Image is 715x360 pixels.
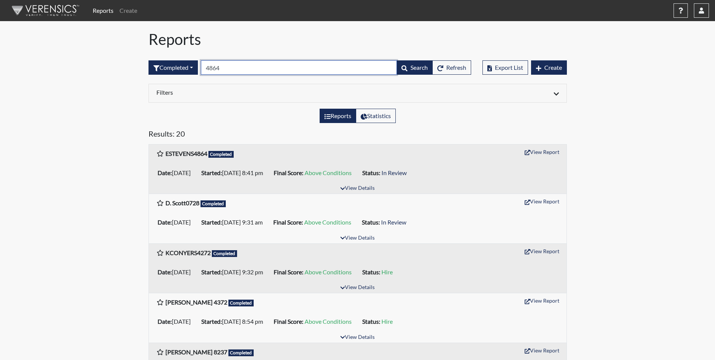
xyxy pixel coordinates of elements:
[495,64,523,71] span: Export List
[201,218,222,226] b: Started:
[228,300,254,306] span: Completed
[273,218,303,226] b: Final Score:
[155,315,198,328] li: [DATE]
[156,89,352,96] h6: Filters
[521,245,563,257] button: View Report
[432,60,471,75] button: Refresh
[410,64,428,71] span: Search
[201,318,222,325] b: Started:
[320,109,356,123] label: View the list of reports
[446,64,466,71] span: Refresh
[521,146,563,158] button: View Report
[158,169,172,176] b: Date:
[397,60,433,75] button: Search
[90,3,116,18] a: Reports
[228,349,254,356] span: Completed
[212,250,237,257] span: Completed
[544,64,562,71] span: Create
[381,268,393,275] span: Hire
[155,216,198,228] li: [DATE]
[381,318,393,325] span: Hire
[158,218,172,226] b: Date:
[165,348,227,355] b: [PERSON_NAME] 8237
[362,169,380,176] b: Status:
[198,216,270,228] li: [DATE] 9:31 am
[155,167,198,179] li: [DATE]
[337,283,378,293] button: View Details
[274,268,303,275] b: Final Score:
[521,195,563,207] button: View Report
[165,298,227,306] b: [PERSON_NAME] 4372
[362,318,380,325] b: Status:
[337,233,378,243] button: View Details
[201,268,222,275] b: Started:
[201,60,397,75] input: Search by Registration ID, Interview Number, or Investigation Name.
[116,3,140,18] a: Create
[337,183,378,194] button: View Details
[165,150,207,157] b: ESTEVENS4864
[208,151,234,158] span: Completed
[198,167,271,179] li: [DATE] 8:41 pm
[337,332,378,343] button: View Details
[155,266,198,278] li: [DATE]
[482,60,528,75] button: Export List
[521,295,563,306] button: View Report
[158,268,172,275] b: Date:
[381,169,407,176] span: In Review
[305,318,352,325] span: Above Conditions
[304,218,351,226] span: Above Conditions
[149,60,198,75] div: Filter by interview status
[305,169,352,176] span: Above Conditions
[274,318,303,325] b: Final Score:
[201,200,226,207] span: Completed
[531,60,567,75] button: Create
[165,249,211,256] b: KCONYERS4272
[362,268,380,275] b: Status:
[305,268,352,275] span: Above Conditions
[149,129,567,141] h5: Results: 20
[149,30,567,48] h1: Reports
[362,218,380,226] b: Status:
[274,169,303,176] b: Final Score:
[381,218,406,226] span: In Review
[201,169,222,176] b: Started:
[165,199,199,206] b: D. Scott0728
[198,266,271,278] li: [DATE] 9:32 pm
[151,89,565,98] div: Click to expand/collapse filters
[158,318,172,325] b: Date:
[521,345,563,356] button: View Report
[356,109,396,123] label: View statistics about completed interviews
[149,60,198,75] button: Completed
[198,315,271,328] li: [DATE] 8:54 pm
